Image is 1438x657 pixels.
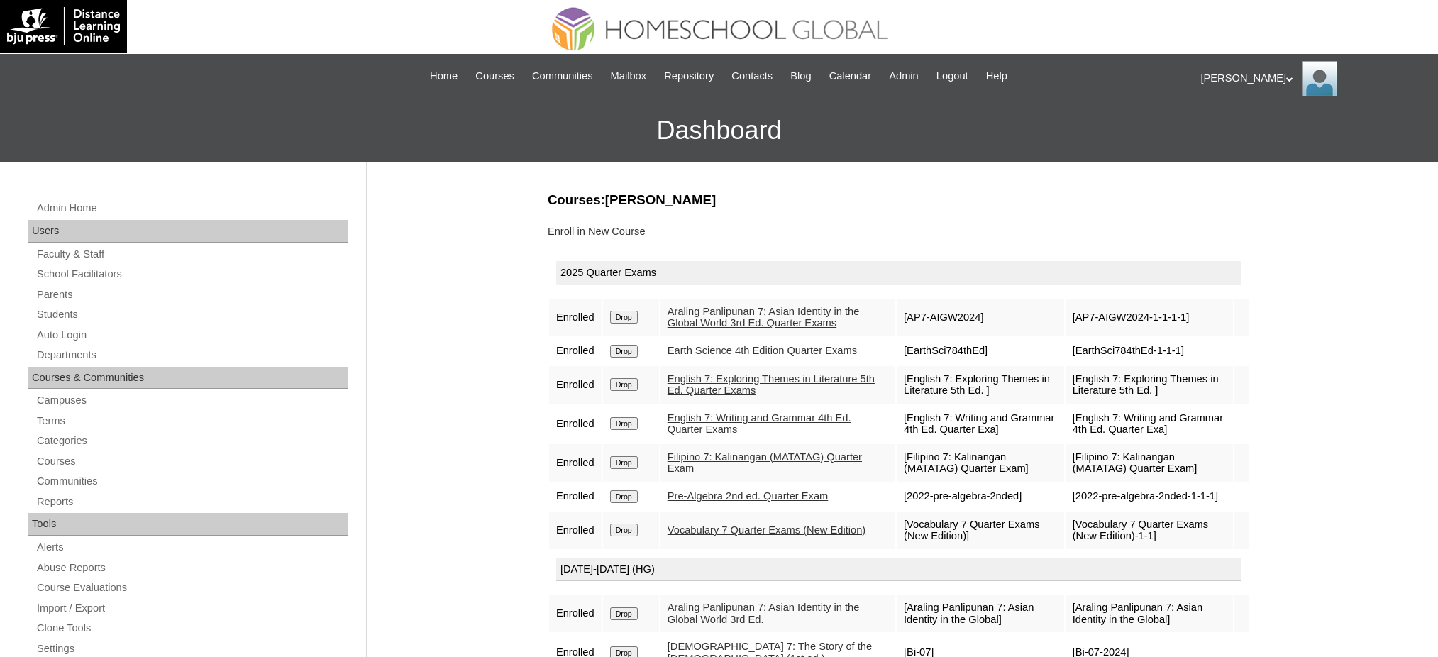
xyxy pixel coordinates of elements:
[548,226,646,237] a: Enroll in New Course
[897,483,1064,510] td: [2022-pre-algebra-2nded]
[979,68,1014,84] a: Help
[35,392,348,409] a: Campuses
[829,68,871,84] span: Calendar
[1302,61,1337,96] img: Ariane Ebuen
[556,558,1241,582] div: [DATE]-[DATE] (HG)
[35,412,348,430] a: Terms
[1066,512,1233,549] td: [Vocabulary 7 Quarter Exams (New Edition)-1-1]
[882,68,926,84] a: Admin
[664,68,714,84] span: Repository
[1066,444,1233,482] td: [Filipino 7: Kalinangan (MATATAG) Quarter Exam]
[610,524,638,536] input: Drop
[889,68,919,84] span: Admin
[790,68,811,84] span: Blog
[35,600,348,617] a: Import / Export
[611,68,647,84] span: Mailbox
[668,373,875,397] a: English 7: Exploring Themes in Literature 5th Ed. Quarter Exams
[783,68,818,84] a: Blog
[28,220,348,243] div: Users
[549,299,602,336] td: Enrolled
[532,68,593,84] span: Communities
[35,432,348,450] a: Categories
[897,299,1064,336] td: [AP7-AIGW2024]
[1066,483,1233,510] td: [2022-pre-algebra-2nded-1-1-1]
[1066,299,1233,336] td: [AP7-AIGW2024-1-1-1-1]
[549,444,602,482] td: Enrolled
[475,68,514,84] span: Courses
[897,405,1064,443] td: [English 7: Writing and Grammar 4th Ed. Quarter Exa]
[668,451,862,475] a: Filipino 7: Kalinangan (MATATAG) Quarter Exam
[610,378,638,391] input: Drop
[549,338,602,365] td: Enrolled
[822,68,878,84] a: Calendar
[35,346,348,364] a: Departments
[35,286,348,304] a: Parents
[549,405,602,443] td: Enrolled
[35,453,348,470] a: Courses
[423,68,465,84] a: Home
[468,68,521,84] a: Courses
[1201,61,1425,96] div: [PERSON_NAME]
[7,99,1431,162] h3: Dashboard
[929,68,975,84] a: Logout
[35,326,348,344] a: Auto Login
[610,417,638,430] input: Drop
[35,265,348,283] a: School Facilitators
[668,490,828,502] a: Pre-Algebra 2nd ed. Quarter Exam
[610,490,638,503] input: Drop
[936,68,968,84] span: Logout
[668,306,860,329] a: Araling Panlipunan 7: Asian Identity in the Global World 3rd Ed. Quarter Exams
[1066,405,1233,443] td: [English 7: Writing and Grammar 4th Ed. Quarter Exa]
[1066,366,1233,404] td: [English 7: Exploring Themes in Literature 5th Ed. ]
[549,512,602,549] td: Enrolled
[986,68,1007,84] span: Help
[549,366,602,404] td: Enrolled
[724,68,780,84] a: Contacts
[548,191,1250,209] h3: Courses:[PERSON_NAME]
[897,366,1064,404] td: [English 7: Exploring Themes in Literature 5th Ed. ]
[657,68,721,84] a: Repository
[556,261,1241,285] div: 2025 Quarter Exams
[668,602,860,625] a: Araling Panlipunan 7: Asian Identity in the Global World 3rd Ed.
[731,68,773,84] span: Contacts
[35,619,348,637] a: Clone Tools
[1066,338,1233,365] td: [EarthSci784thEd-1-1-1]
[668,412,851,436] a: English 7: Writing and Grammar 4th Ed. Quarter Exams
[897,595,1064,632] td: [Araling Panlipunan 7: Asian Identity in the Global]
[897,444,1064,482] td: [Filipino 7: Kalinangan (MATATAG) Quarter Exam]
[35,539,348,556] a: Alerts
[7,7,120,45] img: logo-white.png
[28,367,348,390] div: Courses & Communities
[430,68,458,84] span: Home
[610,456,638,469] input: Drop
[897,512,1064,549] td: [Vocabulary 7 Quarter Exams (New Edition)]
[35,493,348,511] a: Reports
[897,338,1064,365] td: [EarthSci784thEd]
[610,311,638,324] input: Drop
[610,345,638,358] input: Drop
[549,595,602,632] td: Enrolled
[1066,595,1233,632] td: [Araling Panlipunan 7: Asian Identity in the Global]
[28,513,348,536] div: Tools
[35,199,348,217] a: Admin Home
[35,473,348,490] a: Communities
[35,579,348,597] a: Course Evaluations
[549,483,602,510] td: Enrolled
[35,559,348,577] a: Abuse Reports
[525,68,600,84] a: Communities
[668,345,857,356] a: Earth Science 4th Edition Quarter Exams
[35,306,348,324] a: Students
[668,524,865,536] a: Vocabulary 7 Quarter Exams (New Edition)
[35,245,348,263] a: Faculty & Staff
[604,68,654,84] a: Mailbox
[610,607,638,620] input: Drop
